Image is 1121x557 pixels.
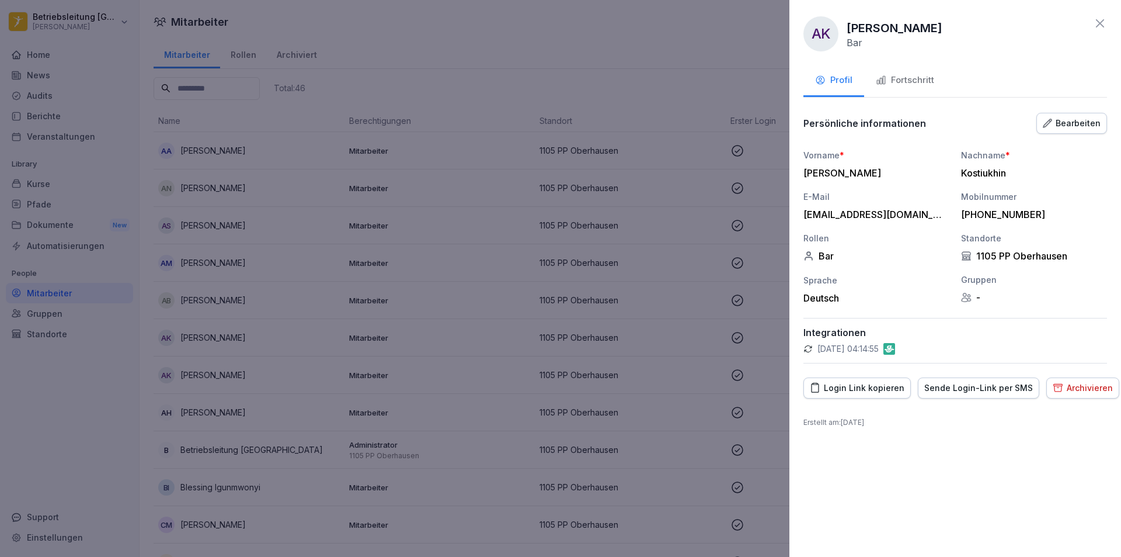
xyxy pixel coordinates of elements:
p: Persönliche informationen [803,117,926,129]
img: gastromatic.png [883,343,895,355]
p: Bar [847,37,862,49]
button: Sende Login-Link per SMS [918,378,1039,399]
div: Kostiukhin [961,167,1101,179]
div: Vorname [803,149,949,161]
div: Nachname [961,149,1107,161]
div: [EMAIL_ADDRESS][DOMAIN_NAME] [803,209,944,220]
button: Bearbeiten [1036,113,1107,134]
div: Login Link kopieren [810,382,904,395]
div: Bearbeiten [1043,117,1101,130]
div: - [961,292,1107,303]
div: Rollen [803,232,949,244]
button: Archivieren [1046,378,1119,399]
p: [PERSON_NAME] [847,19,942,37]
div: Sende Login-Link per SMS [924,382,1033,395]
div: Standorte [961,232,1107,244]
div: 1105 PP Oberhausen [961,250,1107,262]
div: Deutsch [803,292,949,304]
div: Profil [815,74,852,87]
div: AK [803,16,838,51]
div: E-Mail [803,191,949,203]
div: Bar [803,250,949,262]
div: Archivieren [1053,382,1113,395]
div: [PERSON_NAME] [803,167,944,179]
div: Fortschritt [876,74,934,87]
div: Mobilnummer [961,191,1107,203]
p: Integrationen [803,327,1107,338]
p: Erstellt am : [DATE] [803,417,1107,428]
button: Fortschritt [864,65,946,97]
div: Sprache [803,274,949,286]
button: Login Link kopieren [803,378,911,399]
p: [DATE] 04:14:55 [817,343,879,355]
div: [PHONE_NUMBER] [961,209,1101,220]
div: Gruppen [961,274,1107,286]
button: Profil [803,65,864,97]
